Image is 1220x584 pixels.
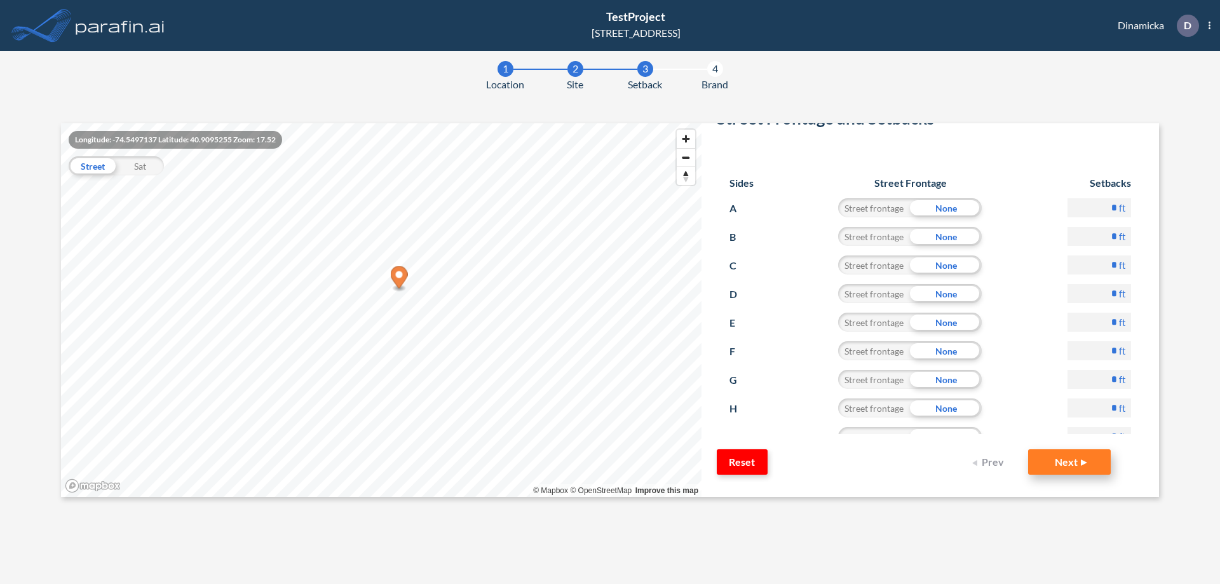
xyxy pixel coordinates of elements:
[910,198,982,217] div: None
[1119,373,1126,386] label: ft
[69,131,282,149] div: Longitude: -74.5497137 Latitude: 40.9095255 Zoom: 17.52
[838,284,910,303] div: Street frontage
[61,123,701,497] canvas: Map
[910,370,982,389] div: None
[729,284,753,304] p: D
[677,130,695,148] button: Zoom in
[729,255,753,276] p: C
[606,10,665,24] span: TestProject
[486,77,524,92] span: Location
[838,313,910,332] div: Street frontage
[677,167,695,185] span: Reset bearing to north
[838,341,910,360] div: Street frontage
[1119,201,1126,214] label: ft
[637,61,653,77] div: 3
[677,166,695,185] button: Reset bearing to north
[391,266,408,292] div: Map marker
[592,25,681,41] div: [STREET_ADDRESS]
[838,398,910,418] div: Street frontage
[729,198,753,219] p: A
[838,198,910,217] div: Street frontage
[65,479,121,493] a: Mapbox homepage
[838,255,910,275] div: Street frontage
[628,77,662,92] span: Setback
[729,227,753,247] p: B
[838,370,910,389] div: Street frontage
[910,341,982,360] div: None
[570,486,632,495] a: OpenStreetMap
[498,61,513,77] div: 1
[838,427,910,446] div: Street frontage
[1119,430,1126,443] label: ft
[677,148,695,166] button: Zoom out
[910,398,982,418] div: None
[69,156,116,175] div: Street
[1119,344,1126,357] label: ft
[1067,177,1131,189] h6: Setbacks
[1119,316,1126,329] label: ft
[729,313,753,333] p: E
[826,177,994,189] h6: Street Frontage
[910,284,982,303] div: None
[910,227,982,246] div: None
[1119,402,1126,414] label: ft
[729,370,753,390] p: G
[729,427,753,447] p: I
[1028,449,1111,475] button: Next
[717,449,768,475] button: Reset
[838,227,910,246] div: Street frontage
[729,177,754,189] h6: Sides
[1119,259,1126,271] label: ft
[1119,230,1126,243] label: ft
[73,13,167,38] img: logo
[965,449,1015,475] button: Prev
[707,61,723,77] div: 4
[1184,20,1191,31] p: D
[1099,15,1210,37] div: Dinamicka
[910,313,982,332] div: None
[635,486,698,495] a: Improve this map
[567,77,583,92] span: Site
[729,341,753,362] p: F
[910,255,982,275] div: None
[677,149,695,166] span: Zoom out
[1119,287,1126,300] label: ft
[729,398,753,419] p: H
[533,486,568,495] a: Mapbox
[910,427,982,446] div: None
[567,61,583,77] div: 2
[701,77,728,92] span: Brand
[116,156,164,175] div: Sat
